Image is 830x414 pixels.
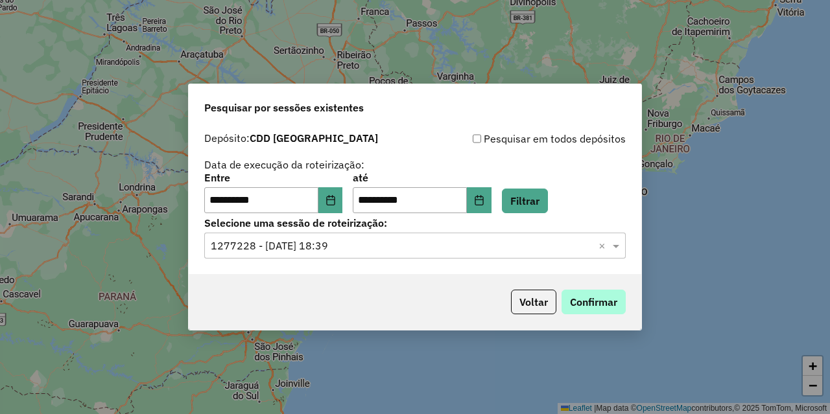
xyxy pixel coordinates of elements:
span: Clear all [599,238,610,253]
button: Filtrar [502,189,548,213]
label: Selecione uma sessão de roteirização: [204,215,626,231]
button: Voltar [511,290,556,314]
label: Data de execução da roteirização: [204,157,364,172]
label: até [353,170,491,185]
button: Confirmar [562,290,626,314]
label: Entre [204,170,342,185]
span: Pesquisar por sessões existentes [204,100,364,115]
label: Depósito: [204,130,378,146]
strong: CDD [GEOGRAPHIC_DATA] [250,132,378,144]
div: Pesquisar em todos depósitos [415,131,626,146]
button: Choose Date [467,187,492,213]
button: Choose Date [318,187,343,213]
